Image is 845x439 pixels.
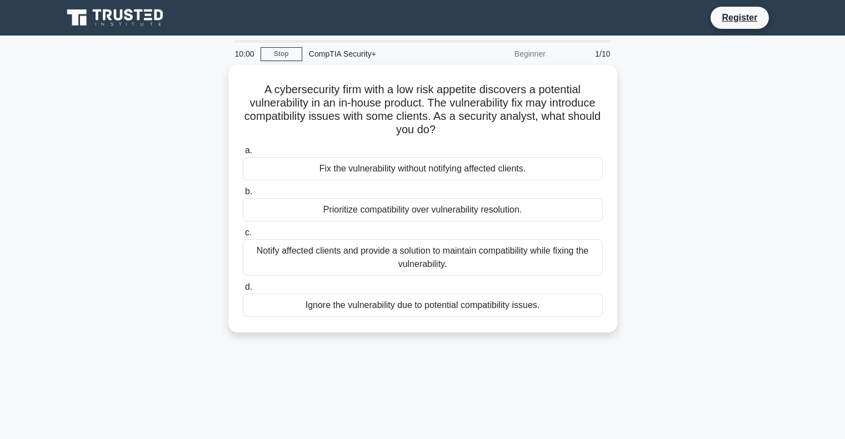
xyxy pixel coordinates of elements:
[243,239,603,276] div: Notify affected clients and provide a solution to maintain compatibility while fixing the vulnera...
[715,11,764,24] a: Register
[455,43,552,65] div: Beginner
[245,145,252,155] span: a.
[261,47,302,61] a: Stop
[243,198,603,221] div: Prioritize compatibility over vulnerability resolution.
[242,83,604,137] h5: A cybersecurity firm with a low risk appetite discovers a potential vulnerability in an in-house ...
[243,157,603,180] div: Fix the vulnerability without notifying affected clients.
[245,282,252,291] span: d.
[245,186,252,196] span: b.
[228,43,261,65] div: 10:00
[245,228,252,237] span: c.
[552,43,617,65] div: 1/10
[243,294,603,317] div: Ignore the vulnerability due to potential compatibility issues.
[302,43,455,65] div: CompTIA Security+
